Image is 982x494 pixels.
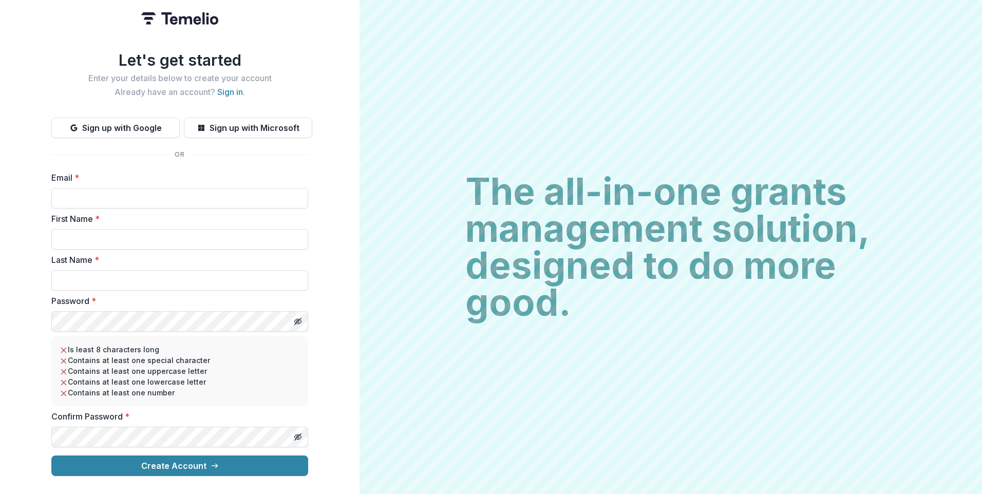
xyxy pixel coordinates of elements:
label: Confirm Password [51,410,302,423]
button: Sign up with Microsoft [184,118,312,138]
h2: Enter your details below to create your account [51,73,308,83]
label: First Name [51,213,302,225]
li: Contains at least one uppercase letter [60,366,300,376]
button: Toggle password visibility [290,313,306,330]
h2: Already have an account? . [51,87,308,97]
a: Sign in [217,87,243,97]
li: Contains at least one lowercase letter [60,376,300,387]
label: Password [51,295,302,307]
label: Email [51,172,302,184]
img: Temelio [141,12,218,25]
button: Sign up with Google [51,118,180,138]
li: Is least 8 characters long [60,344,300,355]
li: Contains at least one special character [60,355,300,366]
h1: Let's get started [51,51,308,69]
button: Create Account [51,455,308,476]
button: Toggle password visibility [290,429,306,445]
label: Last Name [51,254,302,266]
li: Contains at least one number [60,387,300,398]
